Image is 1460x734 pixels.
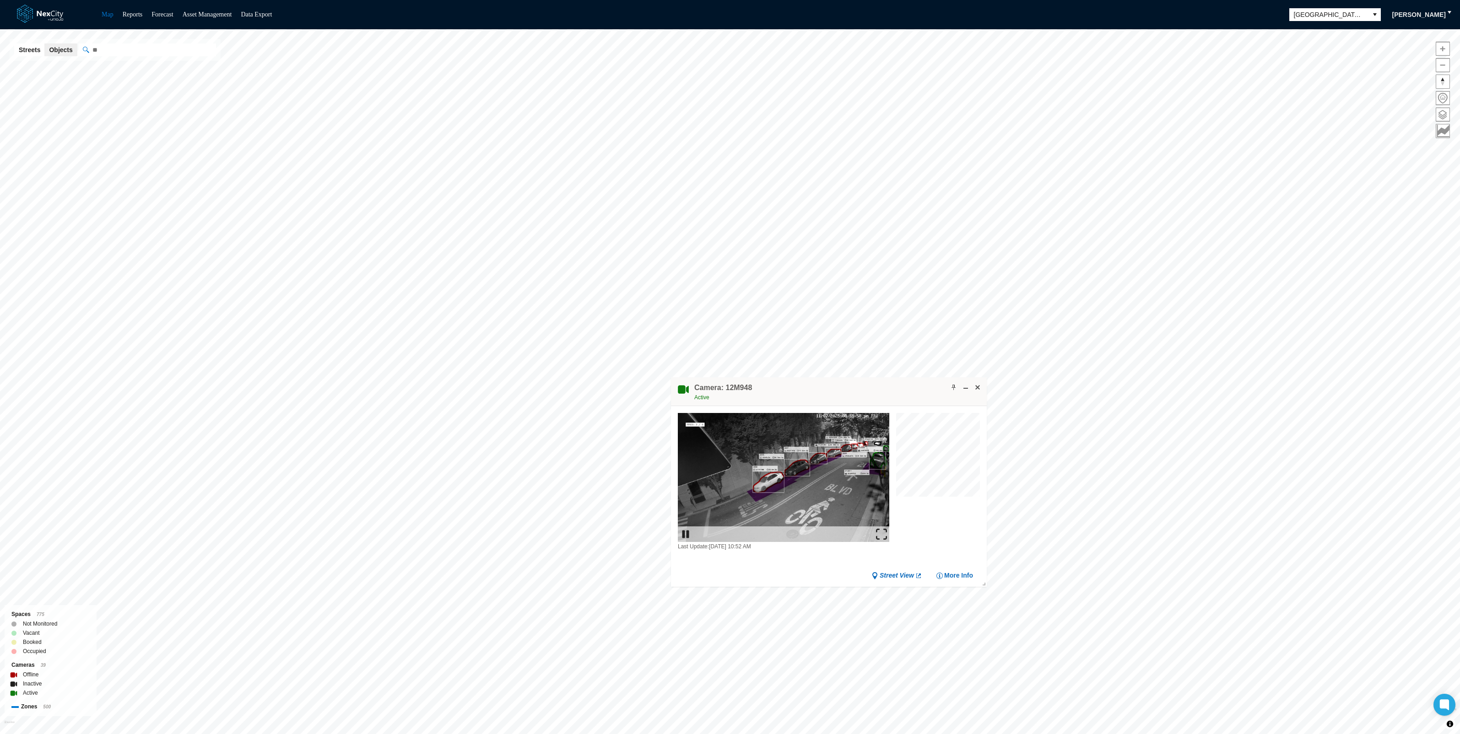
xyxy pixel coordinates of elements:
[11,660,90,670] div: Cameras
[1294,10,1364,19] span: [GEOGRAPHIC_DATA][PERSON_NAME]
[23,638,42,647] label: Booked
[102,11,114,18] a: Map
[1436,91,1450,105] button: Home
[680,529,691,540] img: play
[49,45,72,54] span: Objects
[1392,10,1446,19] span: [PERSON_NAME]
[151,11,173,18] a: Forecast
[14,43,45,56] button: Streets
[1436,42,1449,55] span: Zoom in
[37,612,44,617] span: 775
[1444,718,1455,729] button: Toggle attribution
[1436,124,1450,138] button: Key metrics
[694,394,709,401] span: Active
[1436,107,1450,122] button: Layers management
[11,702,90,712] div: Zones
[678,413,889,542] img: video
[694,383,752,402] div: Double-click to make header text selectable
[23,688,38,697] label: Active
[23,628,39,638] label: Vacant
[43,704,51,709] span: 500
[123,11,143,18] a: Reports
[936,571,973,580] button: More Info
[23,647,46,656] label: Occupied
[23,679,42,688] label: Inactive
[1436,42,1450,56] button: Zoom in
[678,542,889,551] div: Last Update: [DATE] 10:52 AM
[944,571,973,580] span: More Info
[694,383,752,393] h4: Double-click to make header text selectable
[4,721,15,731] a: Mapbox homepage
[19,45,40,54] span: Streets
[183,11,232,18] a: Asset Management
[1386,7,1452,22] button: [PERSON_NAME]
[1447,719,1453,729] span: Toggle attribution
[23,619,57,628] label: Not Monitored
[11,610,90,619] div: Spaces
[880,571,914,580] span: Street View
[241,11,272,18] a: Data Export
[1436,75,1450,89] button: Reset bearing to north
[896,413,985,502] canvas: Map
[23,670,38,679] label: Offline
[1369,8,1381,21] button: select
[871,571,922,580] a: Street View
[1436,75,1449,88] span: Reset bearing to north
[44,43,77,56] button: Objects
[1436,58,1450,72] button: Zoom out
[1436,59,1449,72] span: Zoom out
[876,529,887,540] img: expand
[41,663,46,668] span: 39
